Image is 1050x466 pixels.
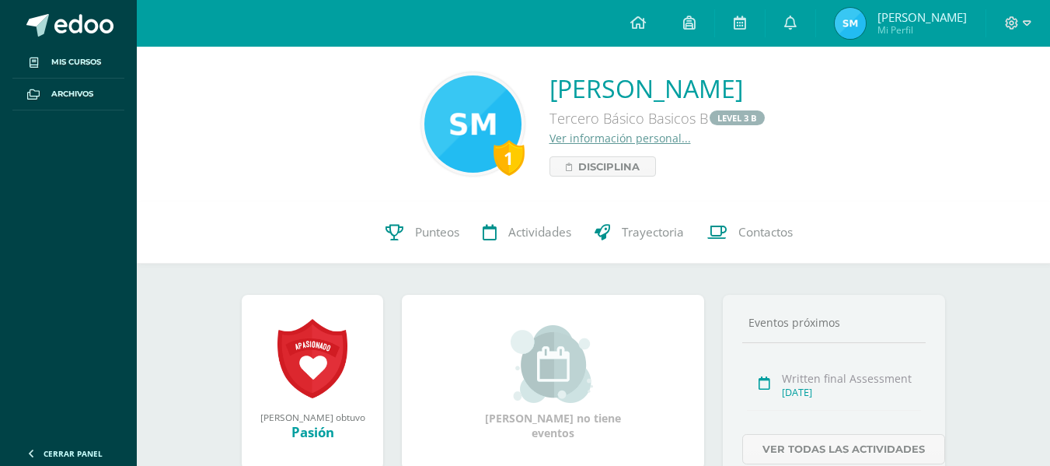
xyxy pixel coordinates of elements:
[471,201,583,264] a: Actividades
[257,411,368,423] div: [PERSON_NAME] obtuvo
[782,386,921,399] div: [DATE]
[44,448,103,459] span: Cerrar panel
[12,79,124,110] a: Archivos
[549,72,766,105] a: [PERSON_NAME]
[835,8,866,39] img: 7d9fef2686db4f4462c1df3dacd9a05d.png
[877,9,967,25] span: [PERSON_NAME]
[549,131,691,145] a: Ver información personal...
[583,201,696,264] a: Trayectoria
[782,371,921,386] div: Written final Assessment
[424,75,522,173] img: fb070f3af256a28ed52e0c3e884f2198.png
[549,105,766,131] div: Tercero Básico Basicos B
[51,56,101,68] span: Mis cursos
[696,201,804,264] a: Contactos
[549,156,656,177] a: Disciplina
[622,225,684,241] span: Trayectoria
[710,110,765,125] a: LEVEL 3 B
[51,88,93,100] span: Archivos
[578,157,640,176] span: Disciplina
[877,23,967,37] span: Mi Perfil
[12,47,124,79] a: Mis cursos
[742,315,926,330] div: Eventos próximos
[511,325,595,403] img: event_small.png
[257,423,368,441] div: Pasión
[374,201,471,264] a: Punteos
[508,225,571,241] span: Actividades
[476,325,631,440] div: [PERSON_NAME] no tiene eventos
[415,225,459,241] span: Punteos
[742,434,945,464] a: Ver todas las actividades
[738,225,793,241] span: Contactos
[494,140,525,176] div: 1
